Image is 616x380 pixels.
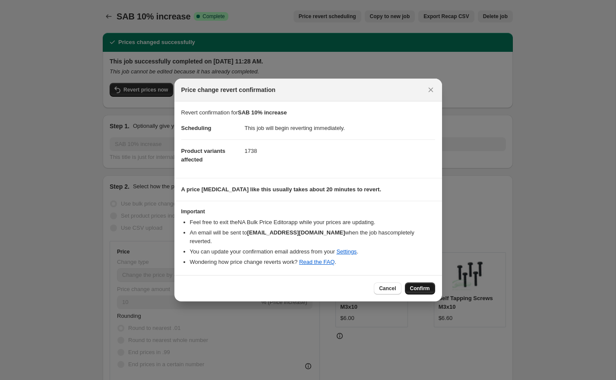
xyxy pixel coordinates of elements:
dd: This job will begin reverting immediately. [245,117,435,139]
li: You can update your confirmation email address from your . [190,247,435,256]
a: Settings [336,248,357,255]
button: Confirm [405,282,435,294]
li: Wondering how price change reverts work? . [190,258,435,266]
span: Confirm [410,285,430,292]
a: Read the FAQ [299,259,335,265]
b: A price [MEDICAL_DATA] like this usually takes about 20 minutes to revert. [181,186,382,193]
h3: Important [181,208,435,215]
span: Cancel [379,285,396,292]
li: Feel free to exit the NA Bulk Price Editor app while your prices are updating. [190,218,435,227]
dd: 1738 [245,139,435,162]
button: Cancel [374,282,401,294]
button: Close [425,84,437,96]
span: Product variants affected [181,148,226,163]
li: An email will be sent to when the job has completely reverted . [190,228,435,246]
b: [EMAIL_ADDRESS][DOMAIN_NAME] [247,229,345,236]
b: SAB 10% increase [238,109,287,116]
span: Price change revert confirmation [181,85,276,94]
span: Scheduling [181,125,212,131]
p: Revert confirmation for [181,108,435,117]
